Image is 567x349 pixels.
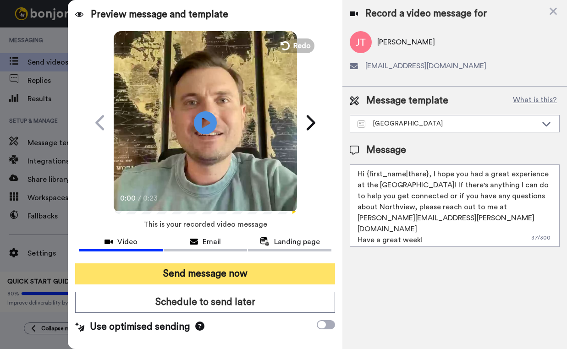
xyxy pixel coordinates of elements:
[358,119,537,128] div: [GEOGRAPHIC_DATA]
[120,193,136,204] span: 0:00
[358,120,365,128] img: Message-temps.svg
[75,263,335,284] button: Send message now
[366,143,406,157] span: Message
[203,236,221,247] span: Email
[365,60,486,71] span: [EMAIL_ADDRESS][DOMAIN_NAME]
[274,236,320,247] span: Landing page
[40,26,158,35] p: Hi [PERSON_NAME], ​ Boost your Bonjoro view rate with this handy guide. Make sure your sending ad...
[143,214,267,234] span: This is your recorded video message
[366,94,448,108] span: Message template
[138,193,141,204] span: /
[143,193,159,204] span: 0:23
[350,164,560,247] textarea: Hi {first_name|there}, I hope you had a great experience at the [GEOGRAPHIC_DATA]! If there's any...
[117,236,138,247] span: Video
[21,27,35,42] img: Profile image for James
[75,292,335,313] button: Schedule to send later
[14,19,170,49] div: message notification from James, 5w ago. Hi Joe, ​ Boost your Bonjoro view rate with this handy g...
[40,35,158,44] p: Message from James, sent 5w ago
[510,94,560,108] button: What is this?
[90,320,190,334] span: Use optimised sending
